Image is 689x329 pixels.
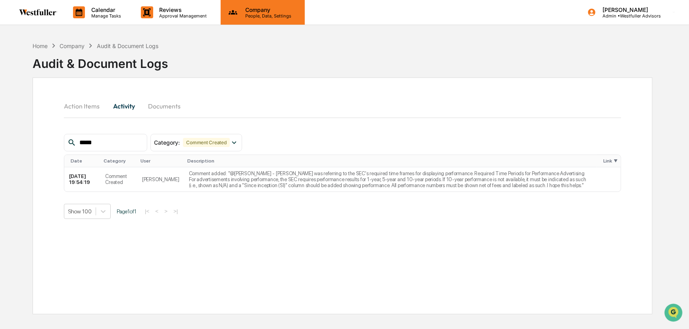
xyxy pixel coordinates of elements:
[239,13,295,19] p: People, Data, Settings
[36,61,130,69] div: Start new chat
[142,97,187,116] button: Documents
[187,158,594,164] div: Description
[137,167,184,192] td: [PERSON_NAME]
[36,69,109,75] div: We're available if you need us!
[79,197,96,203] span: Pylon
[8,88,53,95] div: Past conversations
[153,6,211,13] p: Reviews
[8,61,22,75] img: 1746055101610-c473b297-6a78-478c-a979-82029cc54cd1
[65,163,98,170] span: Attestations
[153,13,211,19] p: Approval Management
[106,97,142,116] button: Activity
[64,167,100,192] td: [DATE] 19:54:19
[54,159,102,174] a: 🗄️Attestations
[8,101,21,113] img: Rachel Stanley
[104,158,134,164] div: Category
[16,163,51,170] span: Preclearance
[123,87,144,96] button: See all
[596,13,661,19] p: Admin • Westfuller Advisors
[66,130,69,136] span: •
[8,122,21,135] img: Rachel Stanley
[70,108,87,114] span: [DATE]
[33,43,48,49] div: Home
[140,158,181,164] div: User
[117,208,137,215] span: Page 1 of 1
[603,158,618,164] div: Link
[60,43,85,49] div: Company
[16,178,50,186] span: Data Lookup
[17,61,31,75] img: 8933085812038_c878075ebb4cc5468115_72.jpg
[56,197,96,203] a: Powered byPylon
[64,97,106,116] button: Action Items
[25,130,64,136] span: [PERSON_NAME]
[8,163,14,170] div: 🖐️
[70,130,87,136] span: [DATE]
[153,208,161,215] button: <
[239,6,295,13] p: Company
[5,174,53,189] a: 🔎Data Lookup
[33,50,168,71] div: Audit & Document Logs
[614,158,618,164] span: ▼
[135,63,144,73] button: Start new chat
[71,158,97,164] div: Date
[8,17,144,29] p: How can we help?
[64,97,621,116] div: secondary tabs example
[85,13,125,19] p: Manage Tasks
[85,6,125,13] p: Calendar
[171,208,180,215] button: >|
[100,167,137,192] td: Comment Created
[162,208,170,215] button: >
[97,43,158,49] div: Audit & Document Logs
[183,138,229,147] div: Comment Created
[58,163,64,170] div: 🗄️
[596,6,661,13] p: [PERSON_NAME]
[142,208,152,215] button: |<
[184,167,597,192] td: Comment added: "@[PERSON_NAME] - [PERSON_NAME] was referring to the SEC's required time frames fo...
[5,159,54,174] a: 🖐️Preclearance
[66,108,69,114] span: •
[8,178,14,185] div: 🔎
[664,303,685,324] iframe: Open customer support
[154,139,180,146] span: Category :
[25,108,64,114] span: [PERSON_NAME]
[19,9,57,15] img: logo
